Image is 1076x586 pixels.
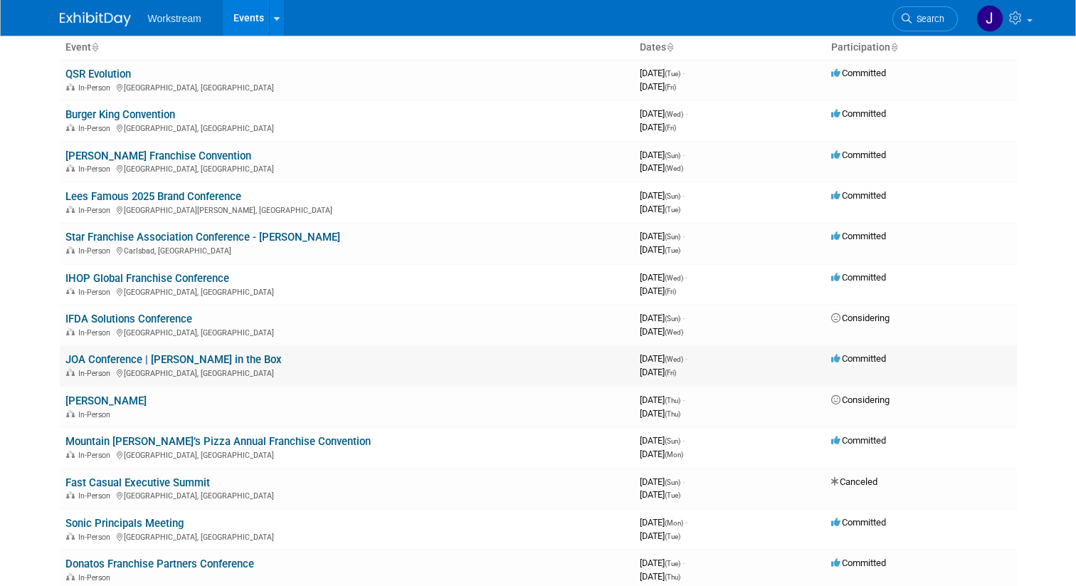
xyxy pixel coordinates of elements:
a: Sonic Principals Meeting [65,517,184,530]
span: [DATE] [640,162,683,173]
span: (Tue) [665,70,680,78]
span: (Tue) [665,533,680,540]
a: [PERSON_NAME] [65,394,147,407]
span: [DATE] [640,326,683,337]
span: Committed [831,353,886,364]
span: [DATE] [640,231,685,241]
span: (Thu) [665,573,680,581]
a: Fast Casual Executive Summit [65,476,210,489]
span: - [685,272,687,283]
span: In-Person [78,328,115,338]
a: Sort by Start Date [666,41,673,53]
span: In-Person [78,124,115,133]
th: Dates [634,36,826,60]
img: Jacob Davis [976,5,1003,32]
span: Workstream [148,13,201,24]
a: Search [892,6,958,31]
span: [DATE] [640,489,680,500]
span: (Mon) [665,519,683,527]
a: Burger King Convention [65,108,175,121]
span: [DATE] [640,313,685,323]
span: (Wed) [665,328,683,336]
a: Donatos Franchise Partners Conference [65,558,254,570]
span: Search [912,14,944,24]
span: [DATE] [640,517,687,528]
span: - [682,313,685,323]
span: In-Person [78,83,115,93]
span: (Thu) [665,397,680,404]
img: In-Person Event [66,206,75,213]
span: [DATE] [640,150,685,160]
a: Lees Famous 2025 Brand Conference [65,190,241,203]
a: JOA Conference | [PERSON_NAME] in the Box [65,353,282,366]
span: - [682,68,685,78]
a: Mountain [PERSON_NAME]’s Pizza Annual Franchise Convention [65,435,371,448]
span: (Fri) [665,288,676,295]
span: (Tue) [665,560,680,567]
a: Sort by Participation Type [890,41,897,53]
th: Participation [826,36,1017,60]
img: In-Person Event [66,369,75,376]
img: In-Person Event [66,328,75,335]
img: In-Person Event [66,83,75,90]
span: [DATE] [640,272,687,283]
img: In-Person Event [66,246,75,253]
span: - [682,558,685,568]
th: Event [60,36,634,60]
span: [DATE] [640,408,680,419]
span: Committed [831,108,886,119]
span: (Sun) [665,315,680,323]
span: (Sun) [665,478,680,486]
a: IHOP Global Franchise Conference [65,272,229,285]
span: Canceled [831,476,877,487]
span: (Wed) [665,164,683,172]
span: (Sun) [665,192,680,200]
div: [GEOGRAPHIC_DATA], [GEOGRAPHIC_DATA] [65,162,628,174]
span: (Fri) [665,83,676,91]
div: [GEOGRAPHIC_DATA], [GEOGRAPHIC_DATA] [65,367,628,378]
span: (Mon) [665,451,683,459]
span: Committed [831,68,886,78]
img: In-Person Event [66,451,75,458]
div: Carlsbad, [GEOGRAPHIC_DATA] [65,244,628,256]
span: (Wed) [665,274,683,282]
span: In-Person [78,573,115,582]
span: (Fri) [665,369,676,377]
span: [DATE] [640,286,676,296]
span: Committed [831,190,886,201]
span: [DATE] [640,476,685,487]
span: In-Person [78,410,115,419]
span: [DATE] [640,122,676,132]
span: (Tue) [665,491,680,499]
span: - [685,353,687,364]
span: (Sun) [665,437,680,445]
span: [DATE] [640,190,685,201]
span: - [685,108,687,119]
span: - [682,190,685,201]
span: [DATE] [640,204,680,214]
span: Committed [831,231,886,241]
span: [DATE] [640,108,687,119]
div: [GEOGRAPHIC_DATA], [GEOGRAPHIC_DATA] [65,326,628,338]
span: [DATE] [640,81,676,92]
span: In-Person [78,491,115,501]
span: [DATE] [640,558,685,568]
span: In-Person [78,533,115,542]
img: In-Person Event [66,533,75,540]
span: Considering [831,394,890,405]
span: (Wed) [665,110,683,118]
span: In-Person [78,246,115,256]
div: [GEOGRAPHIC_DATA], [GEOGRAPHIC_DATA] [65,81,628,93]
div: [GEOGRAPHIC_DATA], [GEOGRAPHIC_DATA] [65,489,628,501]
img: In-Person Event [66,573,75,580]
img: In-Person Event [66,124,75,131]
span: Committed [831,517,886,528]
a: QSR Evolution [65,68,131,80]
span: - [685,517,687,528]
img: ExhibitDay [60,12,131,26]
span: In-Person [78,369,115,378]
div: [GEOGRAPHIC_DATA][PERSON_NAME], [GEOGRAPHIC_DATA] [65,204,628,215]
a: [PERSON_NAME] Franchise Convention [65,150,251,162]
img: In-Person Event [66,164,75,172]
span: Committed [831,558,886,568]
